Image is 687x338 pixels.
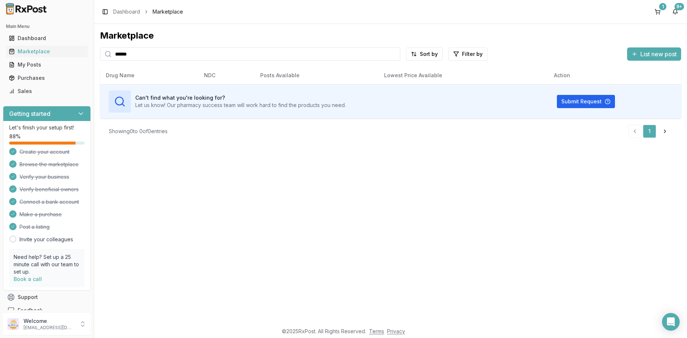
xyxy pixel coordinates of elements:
div: Dashboard [9,35,85,42]
p: Let's finish your setup first! [9,124,85,131]
div: 1 [659,3,666,10]
div: Purchases [9,74,85,82]
button: My Posts [3,59,91,71]
a: Go to next page [658,125,672,138]
th: Drug Name [100,67,198,84]
img: User avatar [7,318,19,330]
a: Book a call [14,276,42,282]
span: Marketplace [153,8,183,15]
a: My Posts [6,58,88,71]
th: NDC [198,67,254,84]
a: 1 [643,125,656,138]
span: Feedback [18,307,43,314]
span: Sort by [420,50,438,58]
nav: breadcrumb [113,8,183,15]
button: Marketplace [3,46,91,57]
th: Posts Available [254,67,378,84]
button: Sales [3,85,91,97]
div: Sales [9,88,85,95]
button: Support [3,291,91,304]
button: 9+ [669,6,681,18]
a: Purchases [6,71,88,85]
a: Dashboard [113,8,140,15]
span: Browse the marketplace [19,161,79,168]
div: Showing 0 to 0 of 0 entries [109,128,168,135]
img: RxPost Logo [3,3,50,15]
p: [EMAIL_ADDRESS][DOMAIN_NAME] [24,325,75,331]
span: Create your account [19,148,69,156]
th: Action [548,67,681,84]
p: Let us know! Our pharmacy success team will work hard to find the products you need. [135,102,346,109]
button: Purchases [3,72,91,84]
div: My Posts [9,61,85,68]
div: Marketplace [100,30,681,42]
div: 9+ [675,3,684,10]
a: Invite your colleagues [19,236,73,243]
button: Filter by [448,47,487,61]
span: Verify your business [19,173,69,181]
a: Terms [369,328,384,334]
a: Privacy [387,328,405,334]
span: Make a purchase [19,211,62,218]
span: Filter by [462,50,483,58]
button: Dashboard [3,32,91,44]
a: Sales [6,85,88,98]
a: List new post [627,51,681,58]
a: Marketplace [6,45,88,58]
span: Verify beneficial owners [19,186,79,193]
button: Submit Request [557,95,615,108]
button: List new post [627,47,681,61]
h2: Main Menu [6,24,88,29]
span: Post a listing [19,223,50,231]
div: Marketplace [9,48,85,55]
h3: Getting started [9,109,50,118]
div: Open Intercom Messenger [662,313,680,331]
h3: Can't find what you're looking for? [135,94,346,102]
span: List new post [640,50,677,58]
nav: pagination [628,125,672,138]
th: Lowest Price Available [378,67,548,84]
button: Sort by [406,47,443,61]
button: Feedback [3,304,91,317]
span: Connect a bank account [19,198,79,206]
button: 1 [652,6,663,18]
a: Dashboard [6,32,88,45]
span: 88 % [9,133,21,140]
p: Need help? Set up a 25 minute call with our team to set up. [14,253,80,275]
p: Welcome [24,317,75,325]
